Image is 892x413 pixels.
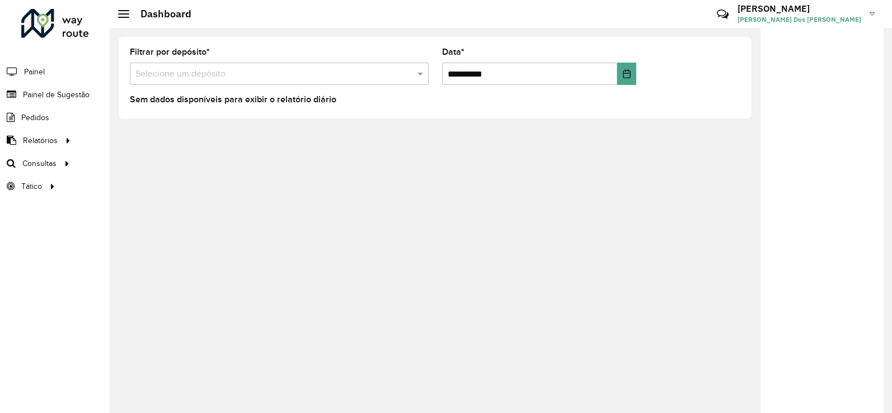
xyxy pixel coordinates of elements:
h2: Dashboard [129,8,191,20]
span: Painel de Sugestão [23,89,90,101]
a: Contato Rápido [711,2,735,26]
h3: [PERSON_NAME] [738,3,861,14]
label: Filtrar por depósito [130,45,210,59]
label: Sem dados disponíveis para exibir o relatório diário [130,93,336,106]
span: Pedidos [21,112,49,124]
span: Tático [21,181,42,192]
span: Consultas [22,158,57,169]
span: Relatórios [23,135,58,146]
button: Choose Date [617,63,636,85]
span: [PERSON_NAME] Dos [PERSON_NAME] [738,15,861,25]
span: Painel [24,66,45,78]
label: Data [442,45,464,59]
